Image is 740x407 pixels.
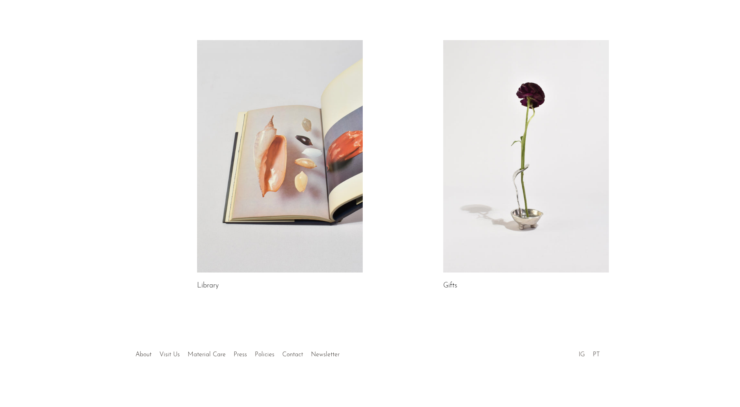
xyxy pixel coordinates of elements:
ul: Social Medias [575,345,604,360]
a: Policies [255,352,274,358]
a: Press [234,352,247,358]
a: Library [197,282,219,289]
a: Material Care [188,352,226,358]
a: About [135,352,152,358]
a: Visit Us [159,352,180,358]
a: Gifts [443,282,457,289]
a: IG [579,352,585,358]
ul: Quick links [132,345,344,360]
a: PT [593,352,600,358]
a: Contact [282,352,303,358]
